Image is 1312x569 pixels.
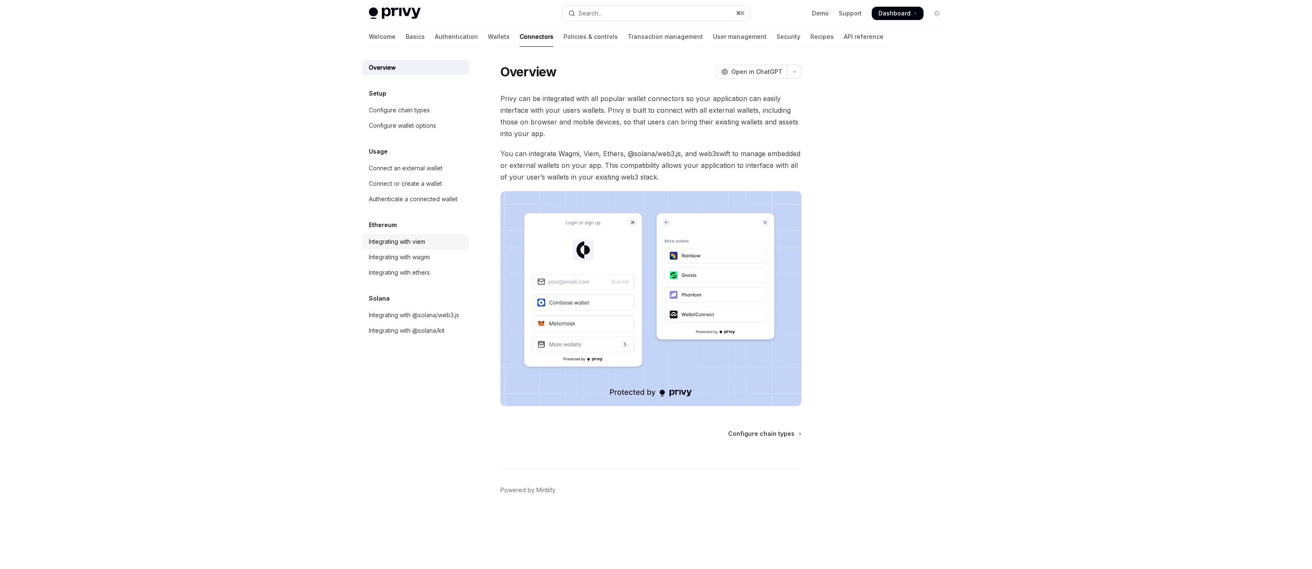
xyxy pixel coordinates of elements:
a: Integrating with wagmi [362,250,469,265]
div: Integrating with @solana/web3.js [369,310,459,320]
a: Security [777,27,800,47]
div: Search... [579,8,602,18]
div: Connect or create a wallet [369,179,442,189]
a: Basics [406,27,425,47]
a: Integrating with viem [362,234,469,249]
h5: Usage [369,147,388,157]
img: Connectors3 [500,191,802,406]
a: Integrating with ethers [362,265,469,280]
a: Wallets [488,27,510,47]
div: Configure chain types [369,105,430,115]
div: Connect an external wallet [369,163,442,173]
a: Recipes [810,27,834,47]
a: Configure chain types [362,103,469,118]
button: Toggle dark mode [930,7,944,20]
a: Configure chain types [728,430,801,438]
h5: Solana [369,293,390,303]
a: Authentication [435,27,478,47]
span: Dashboard [878,9,911,18]
div: Integrating with ethers [369,268,430,278]
a: Support [839,9,862,18]
div: Configure wallet options [369,121,436,131]
h1: Overview [500,64,557,79]
div: Integrating with wagmi [369,252,430,262]
div: Overview [369,63,396,73]
span: Configure chain types [728,430,794,438]
img: light logo [369,8,421,19]
div: Integrating with @solana/kit [369,326,444,336]
a: Welcome [369,27,396,47]
a: User management [713,27,766,47]
a: Dashboard [872,7,924,20]
a: Authenticate a connected wallet [362,192,469,207]
h5: Ethereum [369,220,397,230]
a: Overview [362,60,469,75]
button: Open search [563,6,750,21]
h5: Setup [369,89,386,99]
div: Authenticate a connected wallet [369,194,457,204]
a: Connectors [520,27,553,47]
a: Integrating with @solana/web3.js [362,308,469,323]
a: Powered by Mintlify [500,486,556,494]
a: Connect or create a wallet [362,176,469,191]
a: Configure wallet options [362,118,469,133]
a: Connect an external wallet [362,161,469,176]
span: Open in ChatGPT [731,68,782,76]
a: API reference [844,27,883,47]
a: Transaction management [628,27,703,47]
a: Policies & controls [563,27,618,47]
span: You can integrate Wagmi, Viem, Ethers, @solana/web3.js, and web3swift to manage embedded or exter... [500,148,802,183]
div: Integrating with viem [369,237,425,247]
span: ⌘ K [736,10,745,17]
a: Demo [812,9,829,18]
span: Privy can be integrated with all popular wallet connectors so your application can easily interfa... [500,93,802,139]
button: Open in ChatGPT [716,65,787,79]
a: Integrating with @solana/kit [362,323,469,338]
